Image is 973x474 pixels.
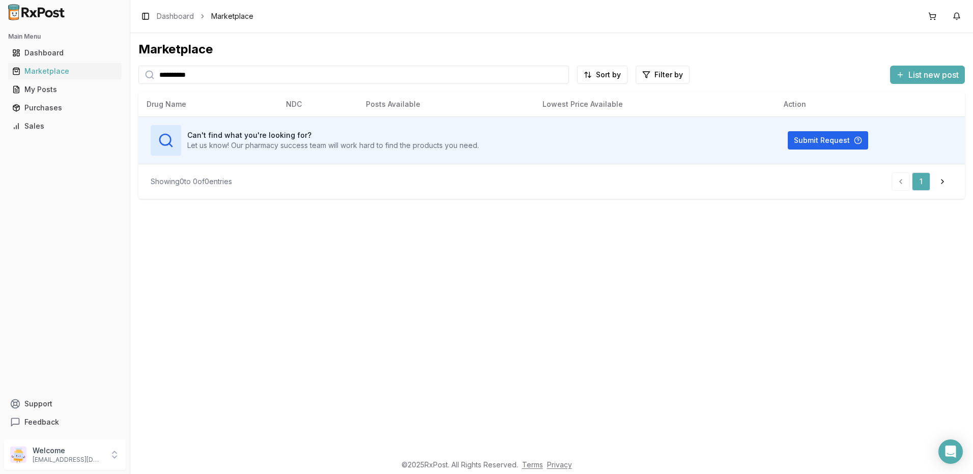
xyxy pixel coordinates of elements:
[938,439,963,464] div: Open Intercom Messenger
[8,62,122,80] a: Marketplace
[596,70,621,80] span: Sort by
[12,103,118,113] div: Purchases
[278,92,358,116] th: NDC
[8,99,122,117] a: Purchases
[187,140,479,151] p: Let us know! Our pharmacy success team will work hard to find the products you need.
[8,44,122,62] a: Dashboard
[138,41,965,57] div: Marketplace
[24,417,59,427] span: Feedback
[8,117,122,135] a: Sales
[12,121,118,131] div: Sales
[4,118,126,134] button: Sales
[4,63,126,79] button: Marketplace
[636,66,690,84] button: Filter by
[33,446,103,456] p: Welcome
[890,66,965,84] button: List new post
[4,413,126,431] button: Feedback
[776,92,965,116] th: Action
[358,92,534,116] th: Posts Available
[534,92,776,116] th: Lowest Price Available
[157,11,253,21] nav: breadcrumb
[577,66,627,84] button: Sort by
[4,45,126,61] button: Dashboard
[138,92,278,116] th: Drug Name
[157,11,194,21] a: Dashboard
[654,70,683,80] span: Filter by
[211,11,253,21] span: Marketplace
[8,80,122,99] a: My Posts
[547,460,572,469] a: Privacy
[151,176,232,187] div: Showing 0 to 0 of 0 entries
[187,130,479,140] h3: Can't find what you're looking for?
[12,84,118,95] div: My Posts
[12,48,118,58] div: Dashboard
[932,172,953,191] a: Go to next page
[8,33,122,41] h2: Main Menu
[892,172,953,191] nav: pagination
[12,66,118,76] div: Marketplace
[10,447,26,463] img: User avatar
[33,456,103,464] p: [EMAIL_ADDRESS][DOMAIN_NAME]
[522,460,543,469] a: Terms
[912,172,930,191] a: 1
[908,69,959,81] span: List new post
[788,131,868,150] button: Submit Request
[4,81,126,98] button: My Posts
[890,71,965,81] a: List new post
[4,395,126,413] button: Support
[4,100,126,116] button: Purchases
[4,4,69,20] img: RxPost Logo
